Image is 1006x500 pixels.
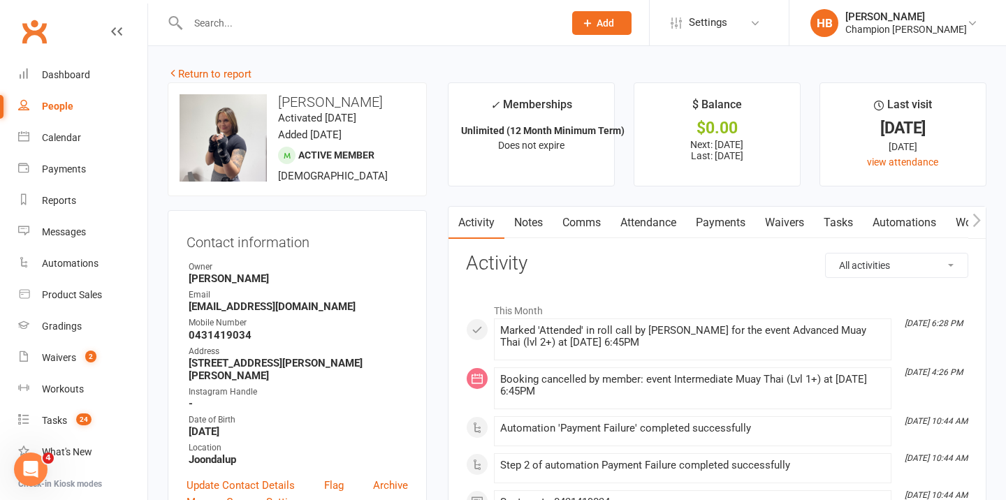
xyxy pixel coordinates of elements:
[42,163,86,175] div: Payments
[905,367,963,377] i: [DATE] 4:26 PM
[42,69,90,80] div: Dashboard
[867,156,938,168] a: view attendance
[189,441,408,455] div: Location
[189,288,408,302] div: Email
[686,207,755,239] a: Payments
[42,415,67,426] div: Tasks
[43,453,54,464] span: 4
[189,413,408,427] div: Date of Birth
[689,7,727,38] span: Settings
[18,216,147,248] a: Messages
[189,385,408,399] div: Instagram Handle
[189,316,408,330] div: Mobile Number
[755,207,814,239] a: Waivers
[42,446,92,457] div: What's New
[18,311,147,342] a: Gradings
[466,253,968,274] h3: Activity
[278,112,356,124] time: Activated [DATE]
[187,229,408,250] h3: Contact information
[189,425,408,438] strong: [DATE]
[504,207,553,239] a: Notes
[905,453,968,463] i: [DATE] 10:44 AM
[189,300,408,313] strong: [EMAIL_ADDRESS][DOMAIN_NAME]
[14,453,48,486] iframe: Intercom live chat
[572,11,632,35] button: Add
[647,139,787,161] p: Next: [DATE] Last: [DATE]
[42,321,82,332] div: Gradings
[42,258,99,269] div: Automations
[18,185,147,216] a: Reports
[500,422,885,434] div: Automation 'Payment Failure' completed successfully
[18,122,147,154] a: Calendar
[500,325,885,348] div: Marked 'Attended' in roll call by [PERSON_NAME] for the event Advanced Muay Thai (lvl 2+) at [DAT...
[42,383,84,395] div: Workouts
[180,94,267,182] img: image1656579426.png
[189,272,408,285] strong: [PERSON_NAME]
[845,10,967,23] div: [PERSON_NAME]
[278,128,342,141] time: Added [DATE]
[189,357,408,382] strong: [STREET_ADDRESS][PERSON_NAME][PERSON_NAME]
[905,318,963,328] i: [DATE] 6:28 PM
[17,14,52,49] a: Clubworx
[449,207,504,239] a: Activity
[597,17,614,29] span: Add
[692,96,742,121] div: $ Balance
[189,329,408,341] strong: 0431419034
[874,96,932,121] div: Last visit
[905,490,968,500] i: [DATE] 10:44 AM
[42,226,86,237] div: Messages
[42,289,102,300] div: Product Sales
[810,9,838,37] div: HB
[278,170,388,182] span: [DEMOGRAPHIC_DATA]
[42,352,76,363] div: Waivers
[76,413,92,425] span: 24
[42,132,81,143] div: Calendar
[18,91,147,122] a: People
[500,459,885,471] div: Step 2 of automation Payment Failure completed successfully
[18,59,147,91] a: Dashboard
[833,139,973,154] div: [DATE]
[324,477,344,494] a: Flag
[18,154,147,185] a: Payments
[18,248,147,279] a: Automations
[490,96,572,122] div: Memberships
[647,121,787,135] div: $0.00
[42,195,76,206] div: Reports
[168,68,251,80] a: Return to report
[905,416,968,426] i: [DATE] 10:44 AM
[42,101,73,112] div: People
[298,149,374,161] span: Active member
[187,477,295,494] a: Update Contact Details
[189,345,408,358] div: Address
[814,207,863,239] a: Tasks
[18,436,147,468] a: What's New
[18,279,147,311] a: Product Sales
[18,374,147,405] a: Workouts
[863,207,946,239] a: Automations
[466,296,968,318] li: This Month
[373,477,408,494] a: Archive
[500,374,885,397] div: Booking cancelled by member: event Intermediate Muay Thai (Lvl 1+) at [DATE] 6:45PM
[461,125,625,136] strong: Unlimited (12 Month Minimum Term)
[189,260,408,274] div: Owner
[18,405,147,436] a: Tasks 24
[189,453,408,466] strong: Joondalup
[611,207,686,239] a: Attendance
[490,98,500,112] i: ✓
[184,13,554,33] input: Search...
[85,351,96,362] span: 2
[833,121,973,135] div: [DATE]
[189,397,408,410] strong: -
[845,23,967,36] div: Champion [PERSON_NAME]
[180,94,415,110] h3: [PERSON_NAME]
[498,140,564,151] span: Does not expire
[553,207,611,239] a: Comms
[18,342,147,374] a: Waivers 2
